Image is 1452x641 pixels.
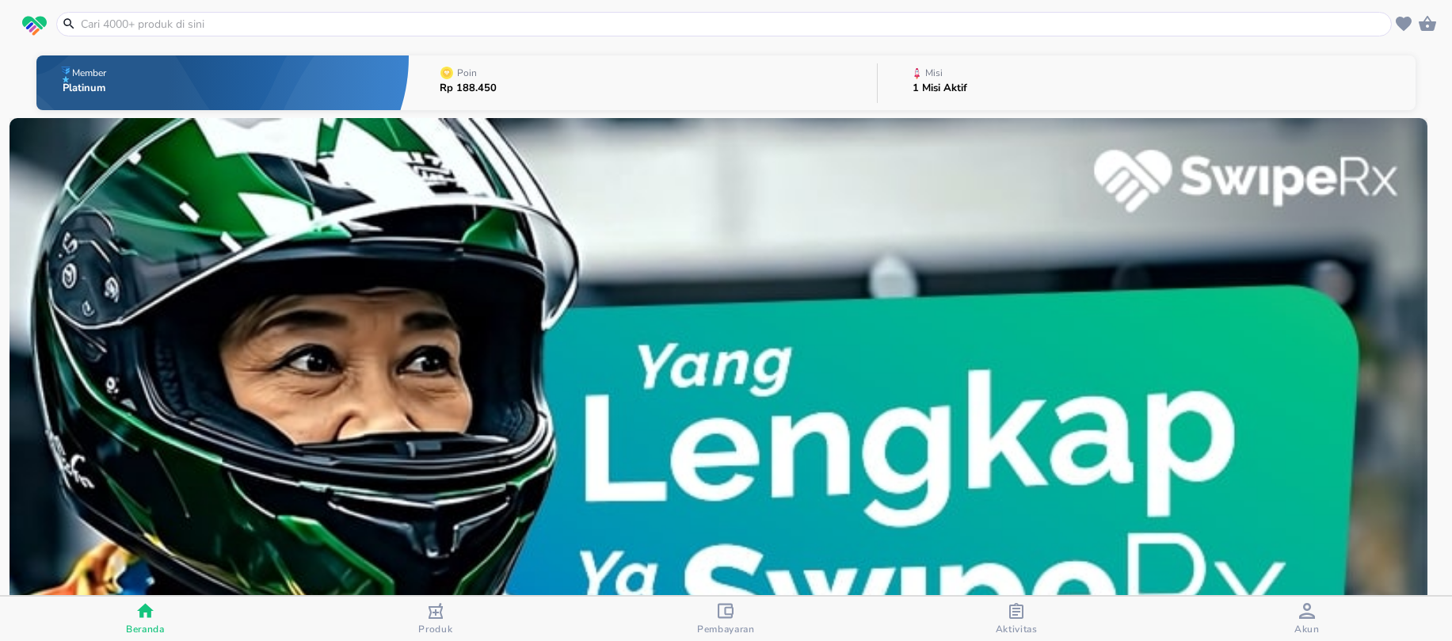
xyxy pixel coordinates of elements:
span: Produk [418,623,452,635]
button: Produk [291,597,581,641]
button: Pembayaran [581,597,871,641]
input: Cari 4000+ produk di sini [79,16,1388,32]
button: Akun [1161,597,1452,641]
span: Beranda [126,623,165,635]
p: Rp 188.450 [440,83,497,93]
p: Member [72,68,106,78]
p: Poin [457,68,477,78]
span: Pembayaran [697,623,755,635]
span: Aktivitas [996,623,1038,635]
span: Akun [1294,623,1320,635]
p: 1 Misi Aktif [913,83,967,93]
p: Platinum [63,83,109,93]
p: Misi [925,68,943,78]
button: Aktivitas [871,597,1162,641]
button: MemberPlatinum [36,52,409,114]
img: logo_swiperx_s.bd005f3b.svg [22,16,47,36]
button: PoinRp 188.450 [409,52,878,114]
button: Misi1 Misi Aktif [878,52,1416,114]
